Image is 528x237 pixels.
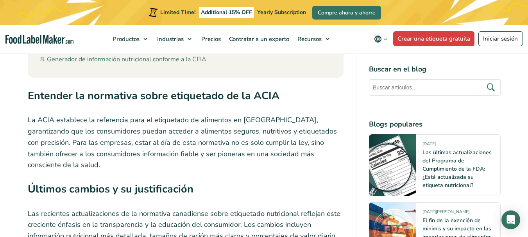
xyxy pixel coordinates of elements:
a: Generador de información nutricional conforme a la CFIA [40,55,206,65]
button: Change language [369,31,393,47]
span: Limited Time! [160,9,195,16]
a: Compre ahora y ahorre [312,6,381,20]
span: Yearly Subscription [257,9,306,16]
p: La ACIA establece la referencia para el etiquetado de alimentos en [GEOGRAPHIC_DATA], garantizand... [28,114,344,171]
h4: Blogs populares [369,119,501,130]
span: Contratar a un experto [227,35,290,43]
a: Contratar a un experto [225,25,292,53]
a: Recursos [294,25,333,53]
span: Precios [199,35,222,43]
strong: Entender la normativa sobre etiquetado de la ACIA [28,89,279,103]
span: Industrias [155,35,184,43]
a: Precios [197,25,223,53]
span: [DATE] [422,141,436,150]
a: Food Label Maker homepage [5,35,73,44]
strong: Últimos cambios y su justificación [28,182,193,196]
a: Iniciar sesión [478,31,523,46]
a: Industrias [153,25,195,53]
span: Additional 15% OFF [199,7,254,18]
a: Las últimas actualizaciones del Programa de Cumplimiento de la FDA: ¿Está actualizada su etiqueta... [422,149,492,189]
a: Productos [109,25,151,53]
h4: Buscar en el blog [369,64,501,75]
span: Recursos [295,35,322,43]
span: Productos [110,35,140,43]
span: [DATE][PERSON_NAME] [422,209,469,218]
div: Open Intercom Messenger [501,210,520,229]
input: Buscar artículos... [369,79,501,96]
a: Crear una etiqueta gratuita [393,31,475,46]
